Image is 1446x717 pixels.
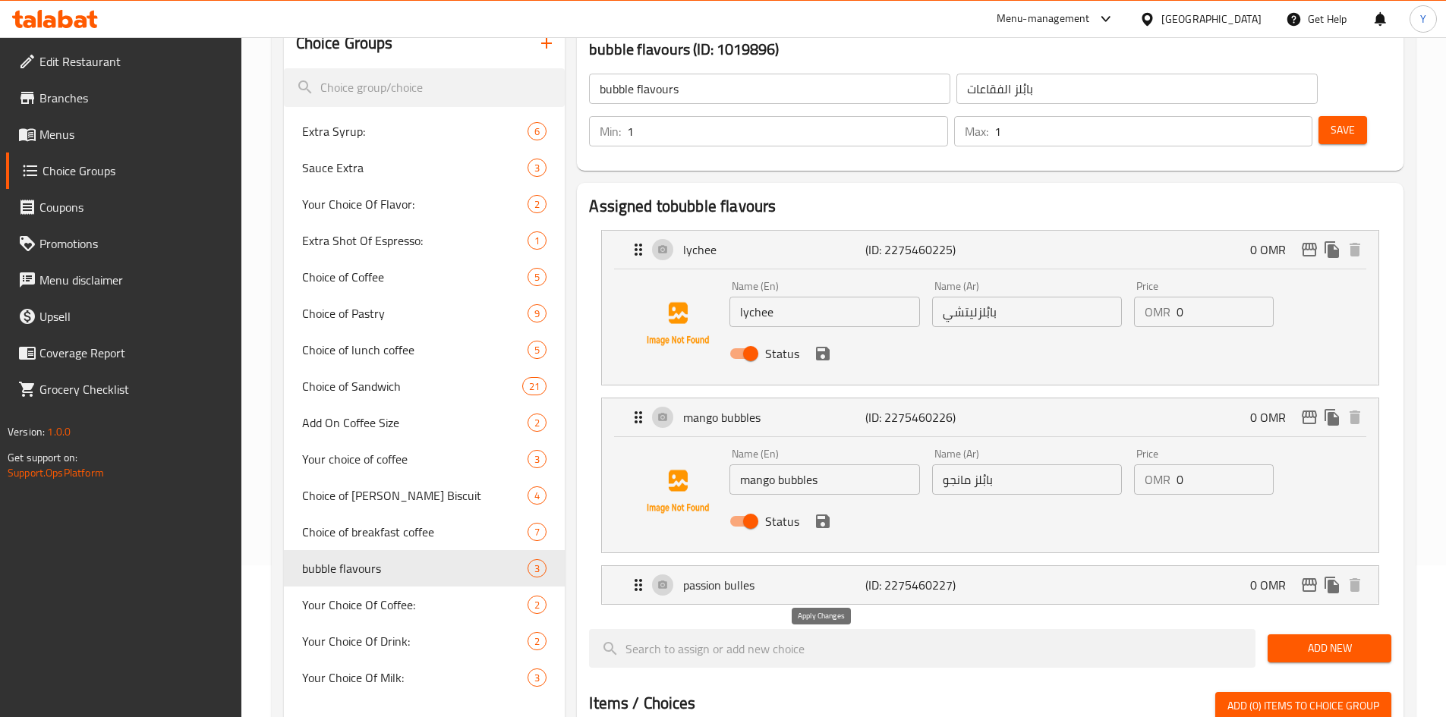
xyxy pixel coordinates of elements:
p: passion bulles [683,576,865,594]
span: Choice of Pastry [302,304,528,322]
div: Choices [528,159,547,177]
a: Edit Restaurant [6,43,241,80]
input: Please enter price [1177,464,1274,495]
span: Sauce Extra [302,159,528,177]
p: OMR [1145,303,1170,321]
div: Your Choice Of Drink:2 [284,623,565,659]
input: Enter name Ar [932,464,1122,495]
div: Choice of lunch coffee5 [284,332,565,368]
div: Choices [528,231,547,250]
div: Choices [522,377,547,395]
span: Choice Groups [43,162,229,180]
span: Your Choice Of Coffee: [302,596,528,614]
button: Add New [1268,634,1391,662]
span: Choice of Coffee [302,268,528,286]
p: (ID: 2275460226) [865,408,987,426]
span: Branches [39,89,229,107]
a: Promotions [6,225,241,262]
button: delete [1344,238,1366,261]
div: Extra Syrup:6 [284,113,565,149]
span: 6 [528,124,546,139]
div: Choices [528,268,547,286]
div: Expand [602,231,1378,269]
div: Choices [528,668,547,687]
span: Upsell [39,307,229,325]
div: Choices [528,450,547,468]
button: duplicate [1321,574,1344,596]
button: edit [1298,574,1321,596]
div: Your Choice Of Flavor:2 [284,186,565,222]
div: Menu-management [997,10,1090,28]
span: 21 [523,379,546,394]
div: Choices [528,195,547,213]
span: 5 [528,343,546,357]
span: Get support on: [8,448,77,467]
img: lychee [629,275,726,373]
a: Menu disclaimer [6,262,241,298]
span: Choice of breakfast coffee [302,523,528,541]
input: search [284,68,565,107]
span: Coupons [39,198,229,216]
span: Add (0) items to choice group [1227,697,1379,715]
div: Sauce Extra3 [284,149,565,186]
span: Add On Coffee Size [302,414,528,432]
div: Choice of [PERSON_NAME] Biscuit4 [284,477,565,514]
span: 3 [528,561,546,576]
div: Your choice of coffee3 [284,441,565,477]
span: Choice of Sandwich [302,377,523,395]
li: Expandmango bubbles Name (En)Name (Ar)PriceOMRStatussave [589,392,1391,559]
span: 4 [528,489,546,503]
p: (ID: 2275460225) [865,241,987,259]
p: mango bubbles [683,408,865,426]
div: Expand [602,398,1378,436]
h2: Assigned to bubble flavours [589,195,1391,218]
span: 2 [528,416,546,430]
span: Menus [39,125,229,143]
div: Choice of Pastry9 [284,295,565,332]
div: Choices [528,559,547,577]
div: Choices [528,596,547,614]
button: delete [1344,574,1366,596]
li: ExpandlycheeName (En)Name (Ar)PriceOMRStatussave [589,224,1391,392]
span: 7 [528,525,546,539]
div: Extra Shot Of Espresso:1 [284,222,565,259]
input: Please enter price [1177,297,1274,327]
span: 3 [528,161,546,175]
button: delete [1344,406,1366,429]
div: Choices [528,122,547,140]
input: search [589,629,1255,668]
span: 9 [528,307,546,321]
p: (ID: 2275460227) [865,576,987,594]
span: Y [1420,11,1426,27]
span: Your Choice Of Flavor: [302,195,528,213]
span: 1 [528,234,546,248]
div: [GEOGRAPHIC_DATA] [1161,11,1262,27]
span: Choice of [PERSON_NAME] Biscuit [302,486,528,505]
img: mango bubbles [629,443,726,540]
h2: Choice Groups [296,32,393,55]
span: 3 [528,452,546,467]
a: Grocery Checklist [6,371,241,407]
span: Extra Syrup: [302,122,528,140]
div: Choices [528,523,547,541]
button: Save [1318,116,1367,144]
a: Support.OpsPlatform [8,463,104,483]
div: Choices [528,341,547,359]
a: Branches [6,80,241,116]
span: Menu disclaimer [39,271,229,289]
span: Add New [1280,639,1379,658]
div: Choices [528,414,547,432]
p: lychee [683,241,865,259]
div: bubble flavours3 [284,550,565,586]
a: Coupons [6,189,241,225]
span: Status [765,344,799,363]
div: Choice of Sandwich21 [284,368,565,404]
h2: Items / Choices [589,692,695,715]
p: 0 OMR [1250,241,1298,259]
span: Your choice of coffee [302,450,528,468]
span: bubble flavours [302,559,528,577]
button: duplicate [1321,238,1344,261]
span: Your Choice Of Milk: [302,668,528,687]
span: 2 [528,634,546,649]
span: Your Choice Of Drink: [302,632,528,650]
